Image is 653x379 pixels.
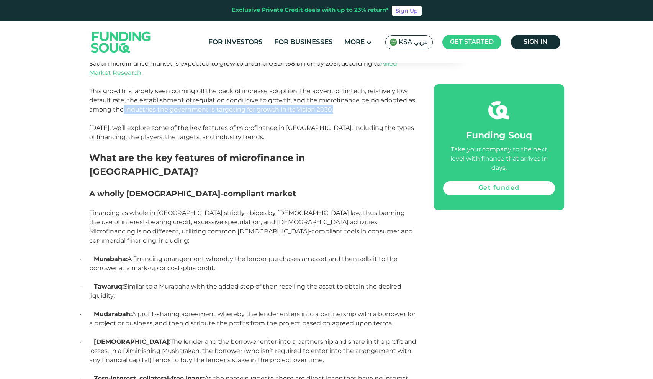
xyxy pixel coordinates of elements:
span: Similar to a Murabaha with the added step of then reselling the asset to obtain the desired liqui... [89,283,401,299]
span: Tawaruq: [94,283,124,290]
a: For Businesses [272,36,335,49]
a: Sign in [511,35,560,49]
span: Murabaha: [94,255,128,263]
span: · [80,338,94,345]
span: [DEMOGRAPHIC_DATA]: [94,338,170,345]
a: For Investors [206,36,265,49]
div: Take your company to the next level with finance that arrives in days. [443,145,555,173]
span: Mudarabah: [94,310,132,318]
span: Financing as whole in [GEOGRAPHIC_DATA] strictly abides by [DEMOGRAPHIC_DATA] law, thus banning t... [89,209,413,244]
span: [DATE], we’ll explore some of the key features of microfinance in [GEOGRAPHIC_DATA], including th... [89,124,414,141]
span: . The Saudi microfinance market is expected to grow to around USD 1.68 billion by 2031, according to [89,51,408,67]
span: A profit-sharing agreement whereby the lender enters into a partnership with a borrower for a pro... [89,310,416,327]
a: Sign Up [392,6,422,16]
span: Sign in [524,39,547,45]
a: Allied Market Research [89,60,397,76]
img: SA Flag [390,38,397,46]
span: · [80,255,94,263]
span: KSA عربي [399,38,429,47]
div: Exclusive Private Credit deals with up to 23% return* [232,6,389,15]
span: The lender and the borrower enter into a partnership and share in the profit and losses. In a Dim... [89,338,416,364]
span: This growth is largely seen coming off the back of increase adoption, the advent of fintech, rela... [89,87,415,113]
span: Funding Souq [466,131,532,140]
span: · [80,310,94,318]
img: Logo [83,23,159,61]
span: · [80,283,94,290]
img: fsicon [488,100,509,121]
a: Get funded [443,181,555,195]
span: What are the key features of microfinance in [GEOGRAPHIC_DATA]? [89,152,305,177]
span: Get started [450,39,494,45]
span: A wholly [DEMOGRAPHIC_DATA]-compliant market [89,189,296,198]
span: More [344,39,365,46]
span: A financing arrangement whereby the lender purchases an asset and then sells it to the borrower a... [89,255,398,272]
span: . [141,69,142,76]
